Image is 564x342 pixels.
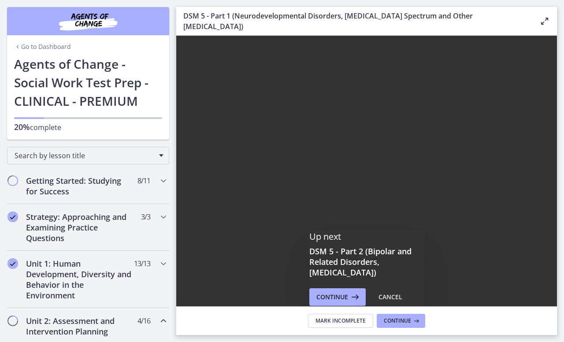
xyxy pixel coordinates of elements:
h2: Unit 2: Assessment and Intervention Planning [26,316,134,337]
span: 20% [14,122,30,132]
button: Mark Incomplete [308,314,373,328]
div: Search by lesson title [7,147,169,164]
div: Cancel [378,292,402,302]
span: 8 / 11 [137,175,150,186]
a: Go to Dashboard [14,42,71,51]
button: Cancel [371,288,409,306]
i: Completed [7,212,18,222]
span: Search by lesson title [15,151,155,160]
h1: Agents of Change - Social Work Test Prep - CLINICAL - PREMIUM [14,55,162,110]
span: 3 / 3 [141,212,150,222]
h2: Getting Started: Studying for Success [26,175,134,197]
span: Mark Incomplete [315,317,366,324]
p: Up next [309,231,424,242]
button: Continue [309,288,366,306]
h2: Unit 1: Human Development, Diversity and Behavior in the Environment [26,258,134,301]
span: 4 / 16 [137,316,150,326]
h2: Strategy: Approaching and Examining Practice Questions [26,212,134,243]
span: Continue [316,292,348,302]
i: Completed [7,258,18,269]
button: Continue [377,314,425,328]
p: complete [14,122,162,133]
span: Continue [384,317,411,324]
img: Agents of Change [35,11,141,32]
h3: DSM 5 - Part 2 (Bipolar and Related Disorders, [MEDICAL_DATA]) [309,246,424,278]
h3: DSM 5 - Part 1 (Neurodevelopmental Disorders, [MEDICAL_DATA] Spectrum and Other [MEDICAL_DATA]) [183,11,525,32]
span: 13 / 13 [134,258,150,269]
